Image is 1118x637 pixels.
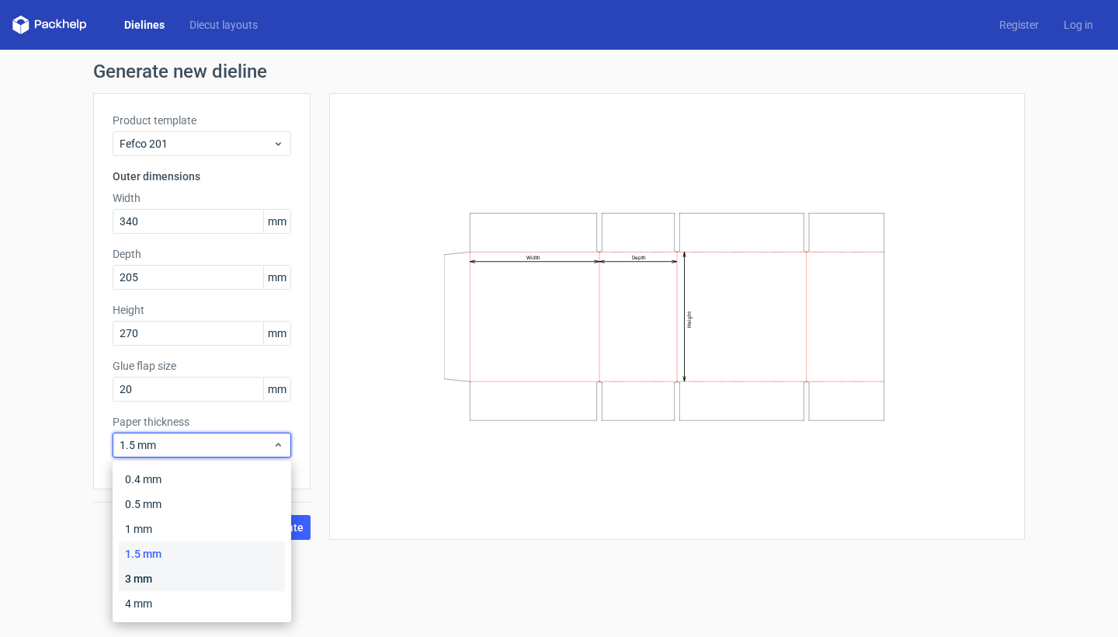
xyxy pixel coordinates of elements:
div: 1 mm [119,517,285,541]
text: Depth [632,255,646,261]
a: Diecut layouts [177,17,270,33]
span: mm [263,378,290,401]
a: Log in [1051,17,1106,33]
label: Glue flap size [113,358,291,374]
div: 3 mm [119,566,285,591]
h1: Generate new dieline [93,62,1025,81]
label: Width [113,190,291,206]
span: 1.5 mm [120,437,273,453]
label: Product template [113,113,291,128]
a: Register [987,17,1051,33]
div: 0.4 mm [119,467,285,492]
span: mm [263,266,290,289]
a: Dielines [112,17,177,33]
text: Width [526,255,540,261]
label: Depth [113,246,291,262]
text: Height [686,312,693,328]
label: Paper thickness [113,414,291,430]
div: 4 mm [119,591,285,616]
span: mm [263,210,290,233]
label: Height [113,302,291,318]
div: 0.5 mm [119,492,285,517]
h3: Outer dimensions [113,169,291,184]
span: mm [263,322,290,345]
span: Fefco 201 [120,136,273,151]
div: 1.5 mm [119,541,285,566]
